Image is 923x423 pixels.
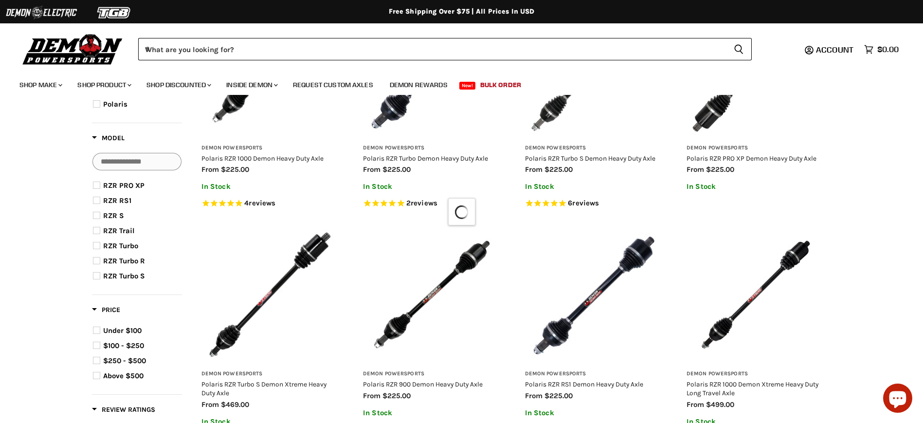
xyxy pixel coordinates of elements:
[103,356,146,365] span: $250 - $500
[687,370,824,378] h3: Demon Powersports
[92,153,181,170] input: Search Options
[687,183,824,191] p: In Stock
[103,341,144,350] span: $100 - $250
[687,165,704,174] span: from
[525,226,663,364] img: Polaris RZR RS1 Demon Heavy Duty Axle
[706,165,734,174] span: $225.00
[201,199,339,209] span: Rated 5.0 out of 5 stars 4 reviews
[525,199,663,209] span: Rated 4.8 out of 5 stars 6 reviews
[70,75,137,95] a: Shop Product
[687,400,704,409] span: from
[103,100,127,109] span: Polaris
[525,409,663,417] p: In Stock
[525,380,643,388] a: Polaris RZR RS1 Demon Heavy Duty Axle
[859,42,904,56] a: $0.00
[363,154,488,162] a: Polaris RZR Turbo Demon Heavy Duty Axle
[201,165,219,174] span: from
[201,400,219,409] span: from
[363,199,501,209] span: Rated 5.0 out of 5 stars 2 reviews
[103,241,138,250] span: RZR Turbo
[12,75,68,95] a: Shop Make
[687,145,824,152] h3: Demon Powersports
[72,7,851,16] div: Free Shipping Over $75 | All Prices In USD
[103,326,142,335] span: Under $100
[92,134,125,142] span: Model
[103,272,145,280] span: RZR Turbo S
[411,199,437,207] span: reviews
[816,45,853,55] span: Account
[525,165,543,174] span: from
[382,75,455,95] a: Demon Rewards
[687,380,818,397] a: Polaris RZR 1000 Demon Xtreme Heavy Duty Long Travel Axle
[286,75,380,95] a: Request Custom Axles
[706,400,734,409] span: $499.00
[221,165,249,174] span: $225.00
[103,257,145,265] span: RZR Turbo R
[473,75,528,95] a: Bulk Order
[525,183,663,191] p: In Stock
[812,45,859,54] a: Account
[382,165,411,174] span: $225.00
[363,391,380,400] span: from
[139,75,217,95] a: Shop Discounted
[877,45,899,54] span: $0.00
[138,38,726,60] input: When autocomplete results are available use up and down arrows to review and enter to select
[363,226,501,364] img: Polaris RZR 900 Demon Heavy Duty Axle
[138,38,752,60] form: Product
[249,199,275,207] span: reviews
[103,371,144,380] span: Above $500
[92,306,120,314] span: Price
[201,380,326,397] a: Polaris RZR Turbo S Demon Xtreme Heavy Duty Axle
[103,196,131,205] span: RZR RS1
[544,391,573,400] span: $225.00
[726,38,752,60] button: Search
[221,400,249,409] span: $469.00
[92,405,155,414] span: Review Ratings
[406,199,437,207] span: 2 reviews
[201,145,339,152] h3: Demon Powersports
[201,226,339,364] img: Polaris RZR Turbo S Demon Xtreme Heavy Duty Axle
[572,199,599,207] span: reviews
[459,82,476,90] span: New!
[525,145,663,152] h3: Demon Powersports
[103,181,145,190] span: RZR PRO XP
[880,384,915,415] inbox-online-store-chat: Shopify online store chat
[363,183,501,191] p: In Stock
[544,165,573,174] span: $225.00
[363,165,380,174] span: from
[363,409,501,417] p: In Stock
[363,145,501,152] h3: Demon Powersports
[525,370,663,378] h3: Demon Powersports
[12,71,896,95] ul: Main menu
[78,3,151,22] img: TGB Logo 2
[92,305,120,317] button: Filter by Price
[201,154,324,162] a: Polaris RZR 1000 Demon Heavy Duty Axle
[19,32,126,66] img: Demon Powersports
[219,75,284,95] a: Inside Demon
[92,133,125,146] button: Filter by Model
[687,226,824,364] img: Polaris RZR 1000 Demon Xtreme Heavy Duty Long Travel Axle
[92,405,155,417] button: Filter by Review Ratings
[525,391,543,400] span: from
[525,154,655,162] a: Polaris RZR Turbo S Demon Heavy Duty Axle
[382,391,411,400] span: $225.00
[103,211,124,220] span: RZR S
[363,370,501,378] h3: Demon Powersports
[103,226,135,235] span: RZR Trail
[568,199,599,207] span: 6 reviews
[5,3,78,22] img: Demon Electric Logo 2
[244,199,275,207] span: 4 reviews
[201,183,339,191] p: In Stock
[363,380,483,388] a: Polaris RZR 900 Demon Heavy Duty Axle
[201,370,339,378] h3: Demon Powersports
[687,154,816,162] a: Polaris RZR PRO XP Demon Heavy Duty Axle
